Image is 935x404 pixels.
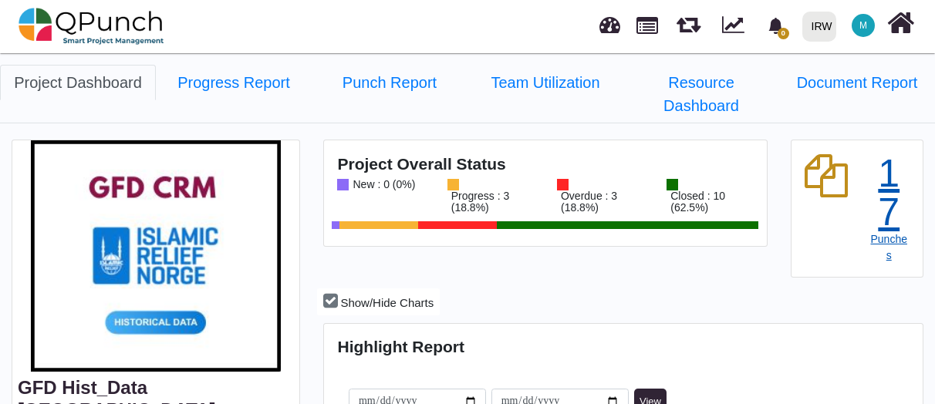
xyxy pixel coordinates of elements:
[447,190,534,214] div: Progress : 3 (18.8%)
[667,190,753,214] div: Closed : 10 (62.5%)
[623,65,779,123] a: Resource Dashboard
[156,65,312,100] a: Progress Report
[636,10,658,34] span: Projects
[812,13,832,40] div: IRW
[869,154,910,261] a: 17 Punches
[337,154,753,173] h4: Project Overall Status
[19,3,164,49] img: qpunch-sp.fa6292f.png
[768,18,784,34] svg: bell fill
[340,296,434,309] span: Show/Hide Charts
[312,65,467,100] a: Punch Report
[778,28,789,39] span: 0
[349,179,415,190] div: New : 0 (0%)
[677,8,700,33] span: Releases
[557,190,643,214] div: Overdue : 3 (18.8%)
[870,233,906,261] span: Punches
[795,1,842,52] a: IRW
[779,65,935,100] a: Document Report
[859,21,867,30] span: M
[599,9,620,32] span: Dashboard
[714,1,758,52] div: Dynamic Report
[317,288,440,315] button: Show/Hide Charts
[887,8,914,38] i: Home
[852,14,875,37] span: Mnagi
[758,1,796,49] a: bell fill0
[869,154,910,231] div: 17
[337,337,909,356] h4: Highlight Report
[467,65,623,123] li: GFD Hist_Data Norway
[842,1,884,50] a: M
[762,12,789,39] div: Notification
[467,65,623,100] a: Team Utilization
